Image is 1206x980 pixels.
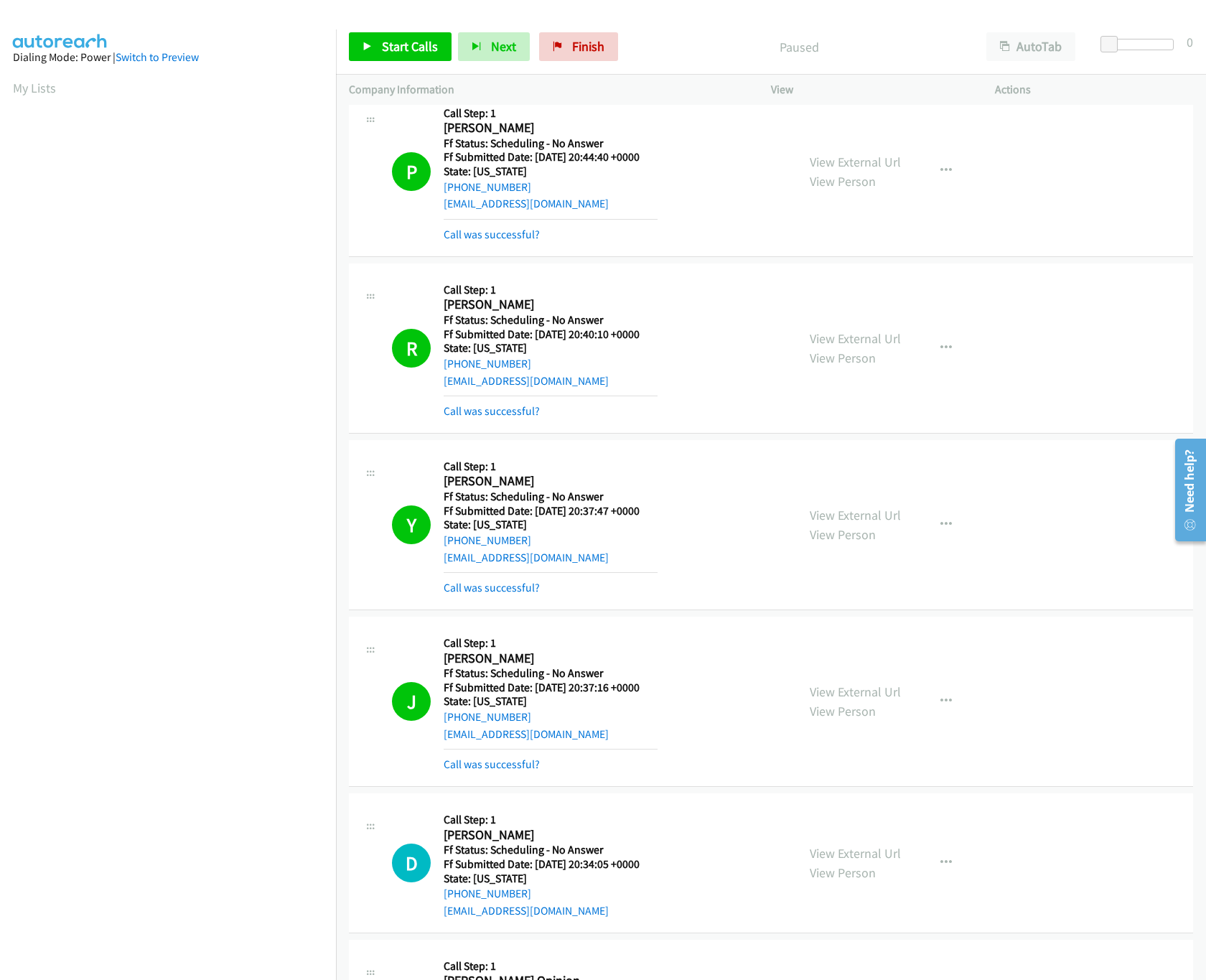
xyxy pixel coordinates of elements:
h5: Ff Submitted Date: [DATE] 20:40:10 +0000 [444,327,658,342]
h1: J [392,682,431,721]
iframe: Dialpad [13,111,336,793]
h5: Call Step: 1 [444,813,658,827]
p: Actions [995,81,1193,98]
iframe: Resource Center [1165,433,1206,547]
span: Next [491,38,516,55]
button: Next [458,32,530,61]
h5: Ff Status: Scheduling - No Answer [444,490,658,504]
a: [EMAIL_ADDRESS][DOMAIN_NAME] [444,551,609,564]
a: [PHONE_NUMBER] [444,533,531,547]
a: [EMAIL_ADDRESS][DOMAIN_NAME] [444,374,609,388]
h2: [PERSON_NAME] [444,473,658,490]
a: View External Url [810,507,901,523]
h5: Ff Status: Scheduling - No Answer [444,666,658,681]
span: Finish [572,38,604,55]
a: View Person [810,350,876,366]
h5: Ff Submitted Date: [DATE] 20:37:16 +0000 [444,681,658,695]
a: View External Url [810,154,901,170]
a: [EMAIL_ADDRESS][DOMAIN_NAME] [444,727,609,741]
h5: State: [US_STATE] [444,694,658,709]
button: AutoTab [986,32,1075,61]
a: Finish [539,32,618,61]
div: The call is yet to be attempted [392,844,431,882]
h1: Y [392,505,431,544]
h2: [PERSON_NAME] [444,297,658,313]
a: Call was successful? [444,404,540,418]
p: View [771,81,969,98]
h5: State: [US_STATE] [444,341,658,355]
a: View External Url [810,683,901,700]
a: [EMAIL_ADDRESS][DOMAIN_NAME] [444,197,609,210]
h5: Ff Status: Scheduling - No Answer [444,313,658,327]
a: My Lists [13,80,56,96]
a: [EMAIL_ADDRESS][DOMAIN_NAME] [444,904,609,918]
h5: Ff Submitted Date: [DATE] 20:34:05 +0000 [444,857,658,872]
a: [PHONE_NUMBER] [444,710,531,724]
a: [PHONE_NUMBER] [444,180,531,194]
a: Start Calls [349,32,452,61]
h1: R [392,329,431,368]
h2: [PERSON_NAME] [444,120,658,136]
a: Call was successful? [444,757,540,771]
a: View External Url [810,330,901,347]
a: View External Url [810,845,901,862]
a: Call was successful? [444,228,540,241]
a: [PHONE_NUMBER] [444,887,531,900]
h5: Call Step: 1 [444,106,658,121]
a: Call was successful? [444,581,540,594]
h5: Call Step: 1 [444,636,658,650]
h5: State: [US_STATE] [444,518,658,532]
p: Paused [637,37,960,57]
h1: D [392,844,431,882]
a: View Person [810,864,876,881]
h5: Ff Submitted Date: [DATE] 20:44:40 +0000 [444,150,658,164]
h1: P [392,152,431,191]
div: 0 [1187,32,1193,52]
a: Switch to Preview [116,50,199,64]
a: [PHONE_NUMBER] [444,357,531,370]
h5: Ff Submitted Date: [DATE] 20:37:47 +0000 [444,504,658,518]
h2: [PERSON_NAME] [444,827,658,844]
p: Company Information [349,81,745,98]
a: View Person [810,703,876,719]
span: Start Calls [382,38,438,55]
h5: Call Step: 1 [444,459,658,474]
h2: [PERSON_NAME] [444,650,658,667]
h5: Ff Status: Scheduling - No Answer [444,843,658,857]
h5: State: [US_STATE] [444,164,658,179]
a: View Person [810,173,876,190]
div: Dialing Mode: Power | [13,49,323,66]
a: View Person [810,526,876,543]
h5: Ff Status: Scheduling - No Answer [444,136,658,151]
h5: State: [US_STATE] [444,872,658,886]
h5: Call Step: 1 [444,959,658,974]
h5: Call Step: 1 [444,283,658,297]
